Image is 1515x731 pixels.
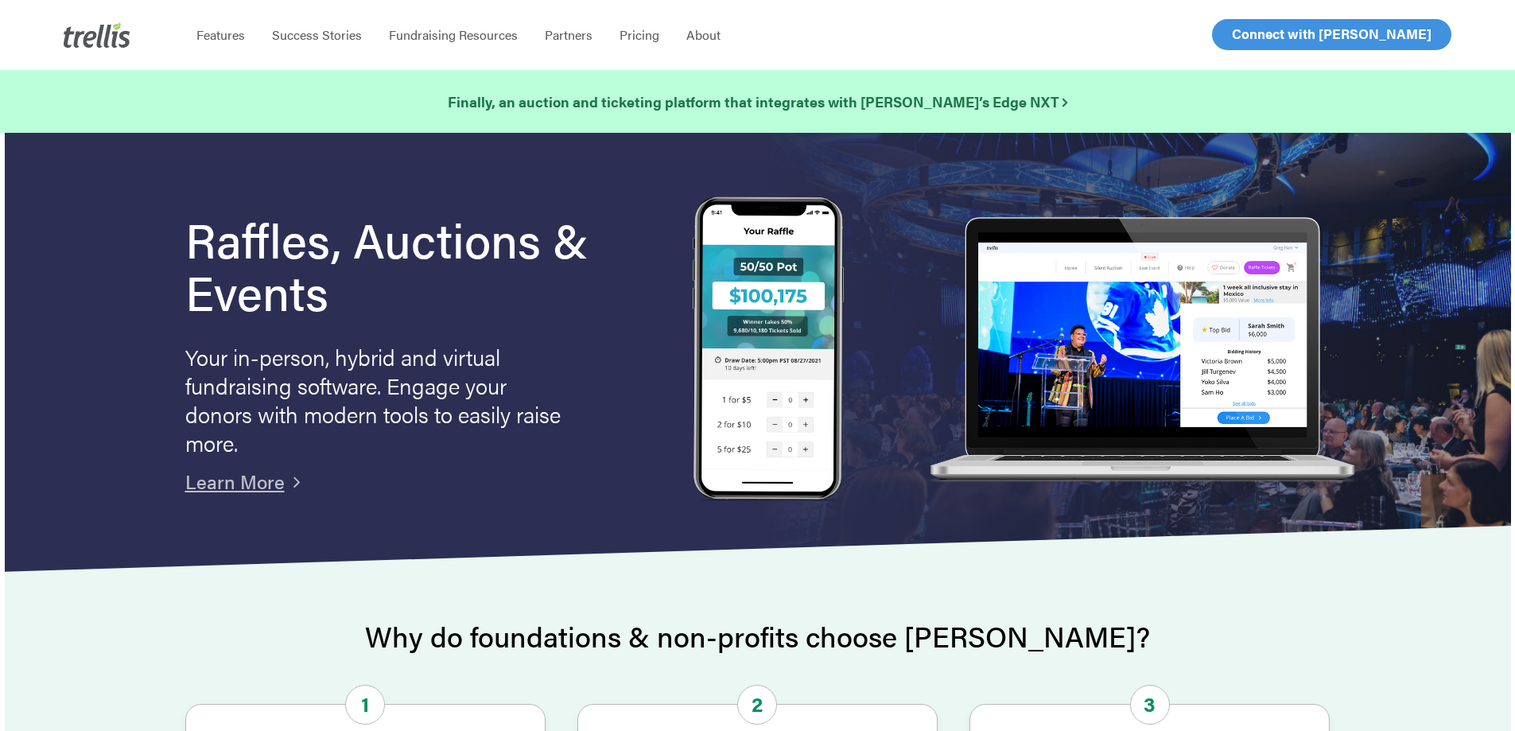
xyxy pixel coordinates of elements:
a: Partners [531,27,606,43]
img: rafflelaptop_mac_optim.png [921,217,1362,484]
img: Trellis [64,22,130,48]
span: 2 [737,685,777,725]
span: About [686,25,721,44]
a: Pricing [606,27,673,43]
a: Features [183,27,258,43]
span: Fundraising Resources [389,25,518,44]
h1: Raffles, Auctions & Events [185,212,632,317]
span: Success Stories [272,25,362,44]
a: Finally, an auction and ticketing platform that integrates with [PERSON_NAME]’s Edge NXT [448,91,1067,113]
span: 3 [1130,685,1170,725]
img: Trellis Raffles, Auctions and Event Fundraising [693,196,844,504]
span: Pricing [620,25,659,44]
strong: Finally, an auction and ticketing platform that integrates with [PERSON_NAME]’s Edge NXT [448,91,1067,111]
span: Connect with [PERSON_NAME] [1232,24,1431,43]
span: Partners [545,25,592,44]
a: Success Stories [258,27,375,43]
span: 1 [345,685,385,725]
h2: Why do foundations & non-profits choose [PERSON_NAME]? [185,620,1330,652]
a: About [673,27,734,43]
a: Connect with [PERSON_NAME] [1212,19,1451,50]
a: Fundraising Resources [375,27,531,43]
p: Your in-person, hybrid and virtual fundraising software. Engage your donors with modern tools to ... [185,342,567,457]
a: Learn More [185,468,285,495]
span: Features [196,25,245,44]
